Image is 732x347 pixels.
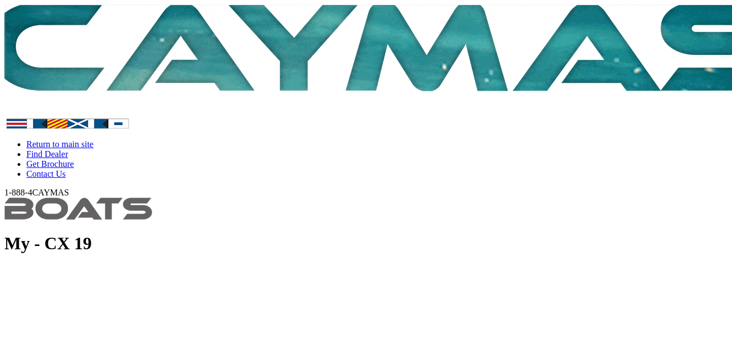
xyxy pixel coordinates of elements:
[4,198,152,220] img: header-img-254127e0d71590253d4cf57f5b8b17b756bd278d0e62775bdf129cc0fd38fc60.png
[4,233,728,254] h1: My - CX 19
[4,93,196,128] img: white-logo-c9c8dbefe5ff5ceceb0f0178aa75bf4bb51f6bca0971e226c86eb53dfe498488.png
[26,169,66,178] a: Contact Us
[26,159,74,169] a: Get Brochure
[26,139,93,149] a: Return to main site
[4,188,728,198] div: 1-888-4CAYMAS
[26,149,68,159] a: Find Dealer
